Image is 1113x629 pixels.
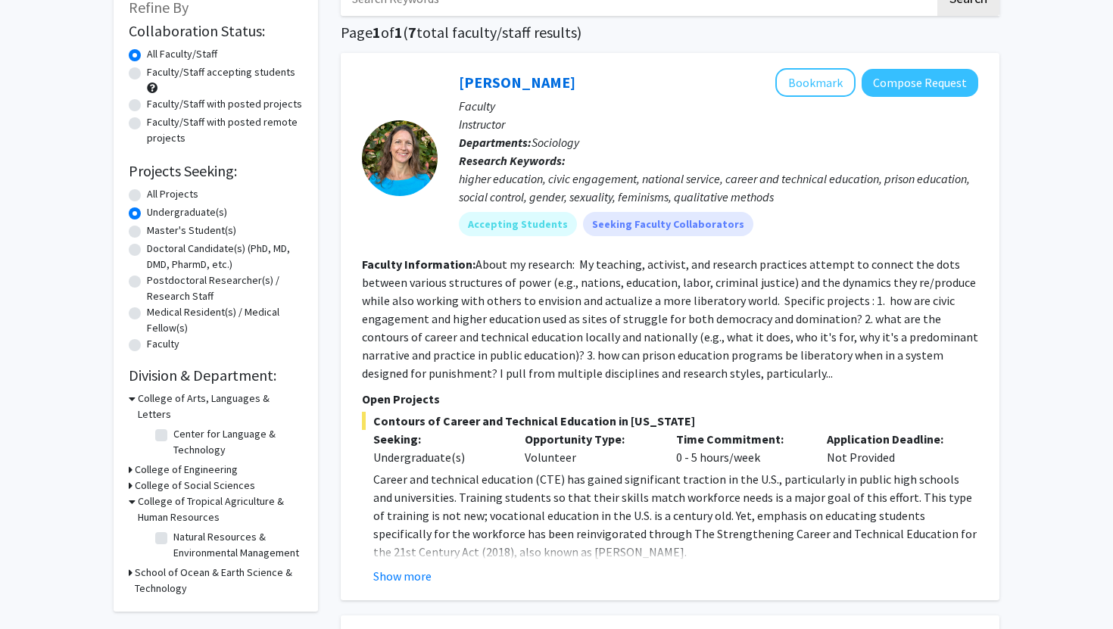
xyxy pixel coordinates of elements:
[147,186,198,202] label: All Projects
[147,204,227,220] label: Undergraduate(s)
[815,430,967,466] div: Not Provided
[862,69,978,97] button: Compose Request to Colleen Rost-Banik
[147,241,303,272] label: Doctoral Candidate(s) (PhD, MD, DMD, PharmD, etc.)
[373,23,381,42] span: 1
[459,135,532,150] b: Departments:
[373,430,502,448] p: Seeking:
[147,304,303,336] label: Medical Resident(s) / Medical Fellow(s)
[173,426,299,458] label: Center for Language & Technology
[362,257,475,272] b: Faculty Information:
[525,430,653,448] p: Opportunity Type:
[513,430,665,466] div: Volunteer
[373,470,978,561] p: Career and technical education (CTE) has gained significant traction in the U.S., particularly in...
[532,135,579,150] span: Sociology
[129,366,303,385] h2: Division & Department:
[459,97,978,115] p: Faculty
[362,390,978,408] p: Open Projects
[827,430,956,448] p: Application Deadline:
[394,23,403,42] span: 1
[138,494,303,525] h3: College of Tropical Agriculture & Human Resources
[135,462,238,478] h3: College of Engineering
[362,412,978,430] span: Contours of Career and Technical Education in [US_STATE]
[676,430,805,448] p: Time Commitment:
[775,68,856,97] button: Add Colleen Rost-Banik to Bookmarks
[408,23,416,42] span: 7
[135,478,255,494] h3: College of Social Sciences
[459,73,575,92] a: [PERSON_NAME]
[129,22,303,40] h2: Collaboration Status:
[147,114,303,146] label: Faculty/Staff with posted remote projects
[373,448,502,466] div: Undergraduate(s)
[373,567,432,585] button: Show more
[665,430,816,466] div: 0 - 5 hours/week
[135,565,303,596] h3: School of Ocean & Earth Science & Technology
[459,212,577,236] mat-chip: Accepting Students
[173,529,299,561] label: Natural Resources & Environmental Management
[147,272,303,304] label: Postdoctoral Researcher(s) / Research Staff
[147,336,179,352] label: Faculty
[147,64,295,80] label: Faculty/Staff accepting students
[11,561,64,618] iframe: Chat
[362,257,978,381] fg-read-more: About my research: My teaching, activist, and research practices attempt to connect the dots betw...
[147,223,236,238] label: Master's Student(s)
[459,153,566,168] b: Research Keywords:
[129,162,303,180] h2: Projects Seeking:
[147,96,302,112] label: Faculty/Staff with posted projects
[341,23,999,42] h1: Page of ( total faculty/staff results)
[583,212,753,236] mat-chip: Seeking Faculty Collaborators
[459,170,978,206] div: higher education, civic engagement, national service, career and technical education, prison educ...
[147,46,217,62] label: All Faculty/Staff
[459,115,978,133] p: Instructor
[138,391,303,422] h3: College of Arts, Languages & Letters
